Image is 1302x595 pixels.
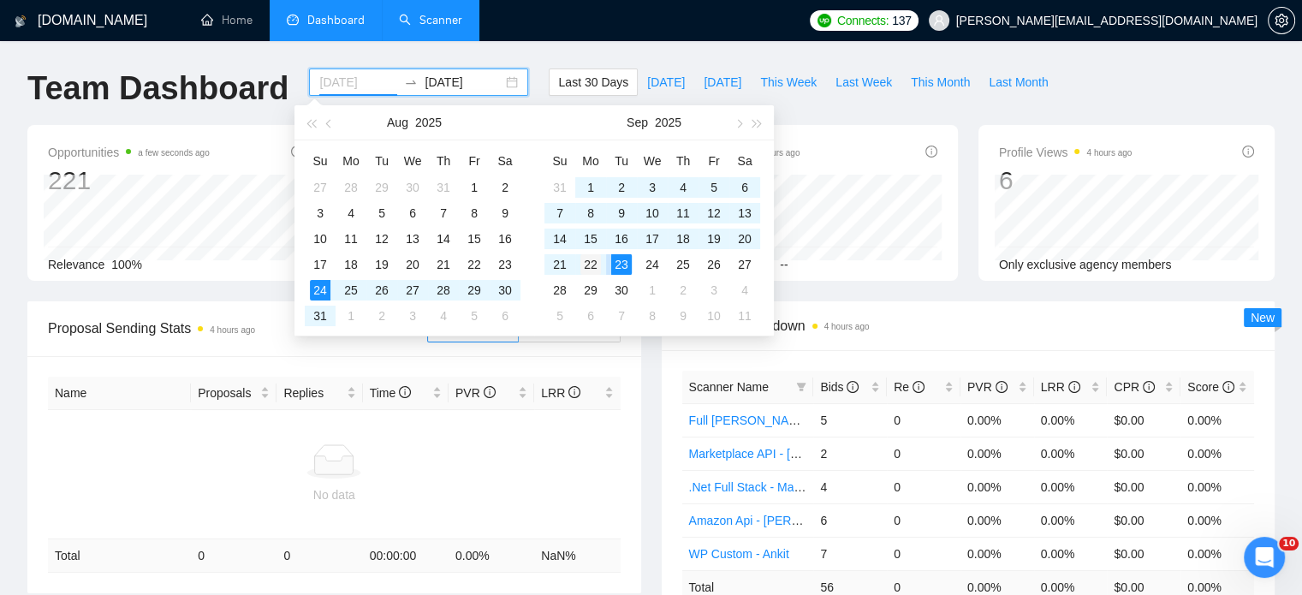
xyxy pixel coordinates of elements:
[729,226,760,252] td: 2025-09-20
[464,203,485,223] div: 8
[310,306,330,326] div: 31
[580,203,601,223] div: 8
[704,229,724,249] div: 19
[1244,537,1285,578] iframe: Intercom live chat
[999,142,1133,163] span: Profile Views
[642,280,663,300] div: 1
[366,252,397,277] td: 2025-08-19
[490,277,520,303] td: 2025-08-30
[310,203,330,223] div: 3
[464,306,485,326] div: 5
[1107,503,1180,537] td: $0.00
[397,303,428,329] td: 2025-09-03
[1034,470,1108,503] td: 0.00%
[1251,311,1275,324] span: New
[699,303,729,329] td: 2025-10-10
[1107,403,1180,437] td: $0.00
[544,200,575,226] td: 2025-09-07
[793,374,810,400] span: filter
[341,229,361,249] div: 11
[305,147,336,175] th: Su
[729,252,760,277] td: 2025-09-27
[979,68,1057,96] button: Last Month
[668,200,699,226] td: 2025-09-11
[305,252,336,277] td: 2025-08-17
[580,306,601,326] div: 6
[544,175,575,200] td: 2025-08-31
[704,203,724,223] div: 12
[704,73,741,92] span: [DATE]
[606,226,637,252] td: 2025-09-16
[397,200,428,226] td: 2025-08-06
[459,303,490,329] td: 2025-09-05
[901,68,979,96] button: This Month
[366,303,397,329] td: 2025-09-02
[580,280,601,300] div: 29
[490,147,520,175] th: Sa
[428,303,459,329] td: 2025-09-04
[336,252,366,277] td: 2025-08-18
[1034,537,1108,570] td: 0.00%
[48,142,210,163] span: Opportunities
[428,175,459,200] td: 2025-07-31
[291,146,303,158] span: info-circle
[887,537,960,570] td: 0
[305,226,336,252] td: 2025-08-10
[366,226,397,252] td: 2025-08-12
[637,175,668,200] td: 2025-09-03
[704,306,724,326] div: 10
[734,229,755,249] div: 20
[813,403,887,437] td: 5
[550,203,570,223] div: 7
[341,177,361,198] div: 28
[606,147,637,175] th: Tu
[336,303,366,329] td: 2025-09-01
[668,277,699,303] td: 2025-10-02
[402,177,423,198] div: 30
[459,200,490,226] td: 2025-08-08
[960,470,1034,503] td: 0.00%
[138,148,209,158] time: a few seconds ago
[835,73,892,92] span: Last Week
[283,384,342,402] span: Replies
[575,200,606,226] td: 2025-09-08
[668,252,699,277] td: 2025-09-25
[336,200,366,226] td: 2025-08-04
[402,306,423,326] div: 3
[191,377,276,410] th: Proposals
[366,200,397,226] td: 2025-08-05
[847,381,859,393] span: info-circle
[642,203,663,223] div: 10
[310,254,330,275] div: 17
[550,280,570,300] div: 28
[1041,380,1080,394] span: LRR
[647,73,685,92] span: [DATE]
[637,303,668,329] td: 2025-10-08
[201,13,253,27] a: homeHome
[341,203,361,223] div: 4
[673,306,693,326] div: 9
[490,303,520,329] td: 2025-09-06
[575,147,606,175] th: Mo
[606,200,637,226] td: 2025-09-09
[642,306,663,326] div: 8
[751,68,826,96] button: This Week
[1180,537,1254,570] td: 0.00%
[637,252,668,277] td: 2025-09-24
[305,175,336,200] td: 2025-07-27
[694,68,751,96] button: [DATE]
[580,177,601,198] div: 1
[729,303,760,329] td: 2025-10-11
[459,147,490,175] th: Fr
[999,164,1133,197] div: 6
[642,177,663,198] div: 3
[495,229,515,249] div: 16
[734,177,755,198] div: 6
[428,226,459,252] td: 2025-08-14
[310,177,330,198] div: 27
[433,254,454,275] div: 21
[1107,437,1180,470] td: $0.00
[933,15,945,27] span: user
[813,437,887,470] td: 2
[960,537,1034,570] td: 0.00%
